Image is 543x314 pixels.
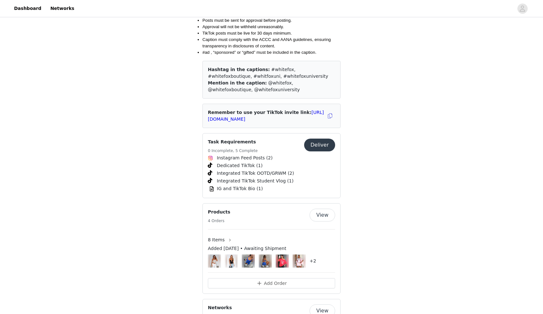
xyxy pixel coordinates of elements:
span: Added [DATE] • Awaiting Shipment [208,245,286,252]
span: @whitefox, @whitefoxboutique, @whitefoxuniversity [208,80,300,92]
a: Dashboard [10,1,45,16]
span: 8 Items [208,237,225,243]
h4: +2 [310,258,316,264]
h4: Task Requirements [208,139,258,145]
span: Caption must comply with the ACCC and AANA guidelines, ensuring transparency in disclosures of co... [202,37,331,48]
span: Mention in the caption: [208,80,267,85]
span: Integrated TikTok Student Vlog (1) [217,178,294,184]
img: Image Background Blur [276,253,289,269]
span: Approval will not be withheld unreasonably. [202,24,284,29]
span: #whitefox, #whitefoxboutique, #whitfoxuni, #whitefoxuniversity [208,67,328,79]
span: Instagram Feed Posts (2) [217,155,272,161]
span: TikTok posts must be live for 30 days minimum. [202,31,292,36]
div: avatar [519,4,525,14]
button: Add Order [208,278,335,288]
a: [URL][DOMAIN_NAME] [208,110,324,122]
img: Image Background Blur [242,253,255,269]
a: Networks [46,1,78,16]
span: Hashtag in the captions: [208,67,270,72]
button: Deliver [304,139,335,151]
img: Instagram Icon [208,156,213,161]
h4: Networks [208,304,232,311]
img: Latest Passion Off Shoulder Oversized Tee Red [278,254,287,268]
img: Aura Crop Electric Blue [244,254,253,268]
span: IG and TikTok Bio (1) [217,185,263,192]
span: Posts must be sent for approval before posting. [202,18,292,23]
img: On The Town Bustier Black [227,254,236,268]
h5: 4 Orders [208,218,230,224]
img: Image Background Blur [259,253,272,269]
h5: 0 Incomplete, 5 Complete [208,148,258,154]
div: Task Requirements [202,133,341,198]
img: Radiate High Waisted Shorts Electric Blue [261,254,270,268]
span: Remember to use your TikTok invite link: [208,110,324,122]
div: Products [202,203,341,294]
img: Image Background Blur [293,253,306,269]
img: Image Background Blur [208,253,221,269]
span: Integrated TikTok OOTD/GRWM (2) [217,170,294,177]
img: Tell Me All About It Top Oat [210,254,219,268]
span: Dedicated TikTok (1) [217,162,263,169]
button: View [310,209,335,221]
h4: Products [208,209,230,215]
img: Image Background Blur [225,253,238,269]
img: Forever Is Ours Lounge Shorts Cupcake [295,254,303,268]
span: #ad , “sponsored” or “gifted” must be included in the caption. [202,50,316,55]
